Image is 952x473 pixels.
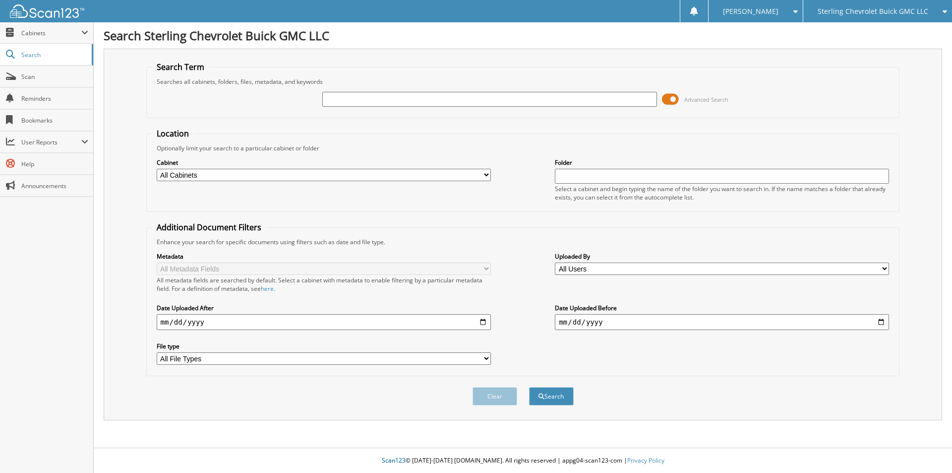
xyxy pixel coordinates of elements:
[684,96,728,103] span: Advanced Search
[382,456,406,465] span: Scan123
[152,238,894,246] div: Enhance your search for specific documents using filters such as date and file type.
[261,284,274,293] a: here
[21,94,88,103] span: Reminders
[723,8,778,14] span: [PERSON_NAME]
[21,72,88,81] span: Scan
[21,51,87,59] span: Search
[529,387,574,405] button: Search
[555,158,889,167] label: Folder
[10,4,84,18] img: scan123-logo-white.svg
[555,314,889,330] input: end
[157,252,491,261] label: Metadata
[157,304,491,312] label: Date Uploaded After
[152,128,194,139] legend: Location
[157,342,491,350] label: File type
[21,182,88,190] span: Announcements
[818,8,928,14] span: Sterling Chevrolet Buick GMC LLC
[473,387,517,405] button: Clear
[555,185,889,202] div: Select a cabinet and begin typing the name of the folder you want to search in. If the name match...
[21,116,88,125] span: Bookmarks
[555,304,889,312] label: Date Uploaded Before
[152,144,894,152] div: Optionally limit your search to a particular cabinet or folder
[157,158,491,167] label: Cabinet
[627,456,664,465] a: Privacy Policy
[104,27,942,44] h1: Search Sterling Chevrolet Buick GMC LLC
[21,29,81,37] span: Cabinets
[21,160,88,168] span: Help
[555,252,889,261] label: Uploaded By
[157,276,491,293] div: All metadata fields are searched by default. Select a cabinet with metadata to enable filtering b...
[157,314,491,330] input: start
[21,138,81,146] span: User Reports
[94,449,952,473] div: © [DATE]-[DATE] [DOMAIN_NAME]. All rights reserved | appg04-scan123-com |
[152,77,894,86] div: Searches all cabinets, folders, files, metadata, and keywords
[152,222,266,233] legend: Additional Document Filters
[152,62,209,72] legend: Search Term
